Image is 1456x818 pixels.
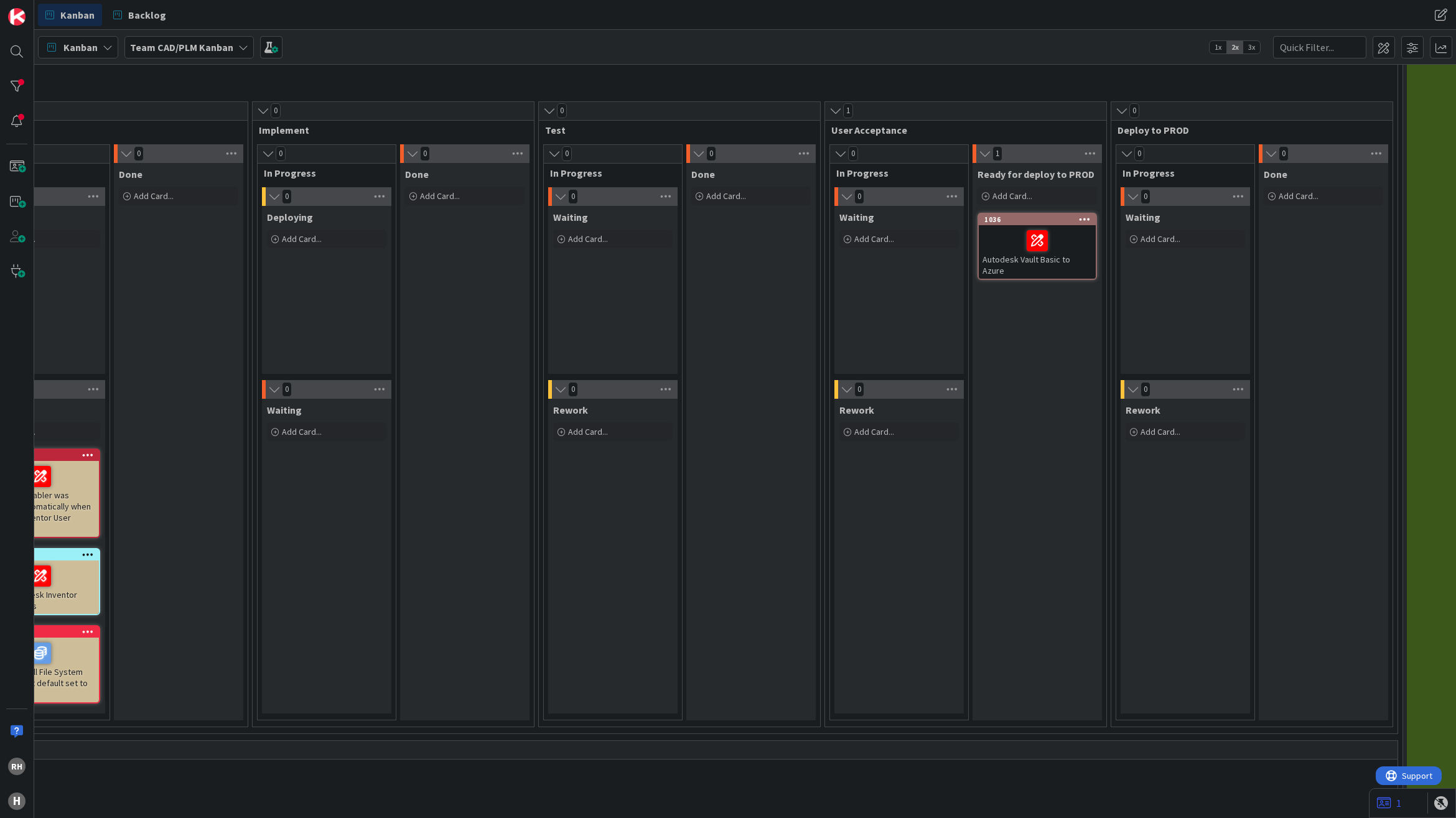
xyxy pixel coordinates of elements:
span: Add Card... [1141,426,1180,437]
span: Test [545,124,805,136]
span: Rework [839,404,874,416]
span: 0 [420,146,430,161]
a: Kanban [38,4,102,26]
span: Add Card... [1141,233,1180,244]
span: Add Card... [134,190,174,202]
span: Waiting [1126,211,1160,223]
span: 0 [854,189,864,204]
div: 1036 [984,215,1096,224]
span: Done [405,168,429,180]
span: Add Card... [992,190,1032,202]
span: 1 [843,103,853,118]
span: Implement [259,124,518,136]
img: Visit kanbanzone.com [8,8,26,26]
span: 0 [568,382,578,397]
span: 0 [282,382,292,397]
span: Add Card... [706,190,746,202]
a: 1036Autodesk Vault Basic to Azure [978,213,1097,280]
div: 1036Autodesk Vault Basic to Azure [979,214,1096,279]
span: 1x [1210,41,1226,53]
span: Support [26,2,57,17]
span: 0 [271,103,281,118]
span: 0 [1141,189,1150,204]
span: 0 [1141,382,1150,397]
span: Kanban [63,40,98,55]
span: Add Card... [568,233,608,244]
span: User Acceptance [831,124,1091,136]
div: Autodesk Vault Basic to Azure [979,225,1096,279]
div: RH [8,758,26,775]
span: Done [119,168,142,180]
div: H [8,792,26,810]
span: In Progress [836,167,953,179]
span: 0 [848,146,858,161]
span: Rework [1126,404,1160,416]
span: 2x [1226,41,1243,53]
span: 0 [854,382,864,397]
span: In Progress [550,167,666,179]
span: 0 [706,146,716,161]
a: Backlog [106,4,174,26]
span: 0 [1134,146,1144,161]
span: Add Card... [854,426,894,437]
span: In Progress [264,167,380,179]
span: Deploying [267,211,313,223]
input: Quick Filter... [1273,36,1366,58]
span: Add Card... [420,190,460,202]
span: 3x [1243,41,1260,53]
div: 1036 [979,214,1096,225]
span: 0 [568,189,578,204]
span: 0 [282,189,292,204]
span: 1 [992,146,1002,161]
span: Waiting [839,211,874,223]
span: Add Card... [282,233,322,244]
span: 0 [562,146,572,161]
span: In Progress [1122,167,1239,179]
b: Team CAD/PLM Kanban [130,41,233,53]
span: Done [1264,168,1287,180]
a: 1 [1377,796,1401,811]
span: 0 [1129,103,1139,118]
span: 0 [134,146,144,161]
span: Kanban [60,7,95,22]
span: 0 [557,103,567,118]
span: Deploy to PROD [1118,124,1377,136]
span: Add Card... [282,426,322,437]
span: Done [691,168,715,180]
span: Waiting [267,404,302,416]
span: 0 [276,146,286,161]
span: Backlog [128,7,166,22]
span: Add Card... [1279,190,1318,202]
span: 0 [1279,146,1289,161]
span: Add Card... [854,233,894,244]
span: Add Card... [568,426,608,437]
span: Waiting [553,211,588,223]
span: Ready for deploy to PROD [978,168,1094,180]
span: Rework [553,404,588,416]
